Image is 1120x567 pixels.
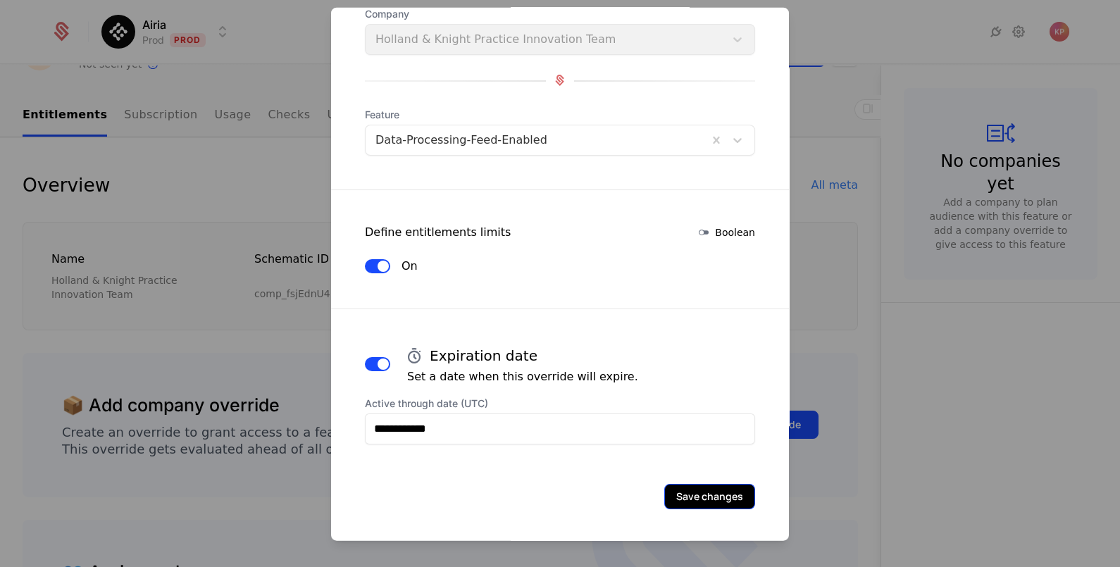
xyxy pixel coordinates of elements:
button: Save changes [664,483,755,509]
p: Set a date when this override will expire. [407,368,638,385]
label: Active through date (UTC) [365,396,755,410]
h4: Expiration date [430,345,537,365]
label: On [402,257,418,274]
div: Define entitlements limits [365,223,511,240]
span: Company [365,6,755,20]
span: Boolean [715,225,755,239]
span: Feature [365,107,755,121]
